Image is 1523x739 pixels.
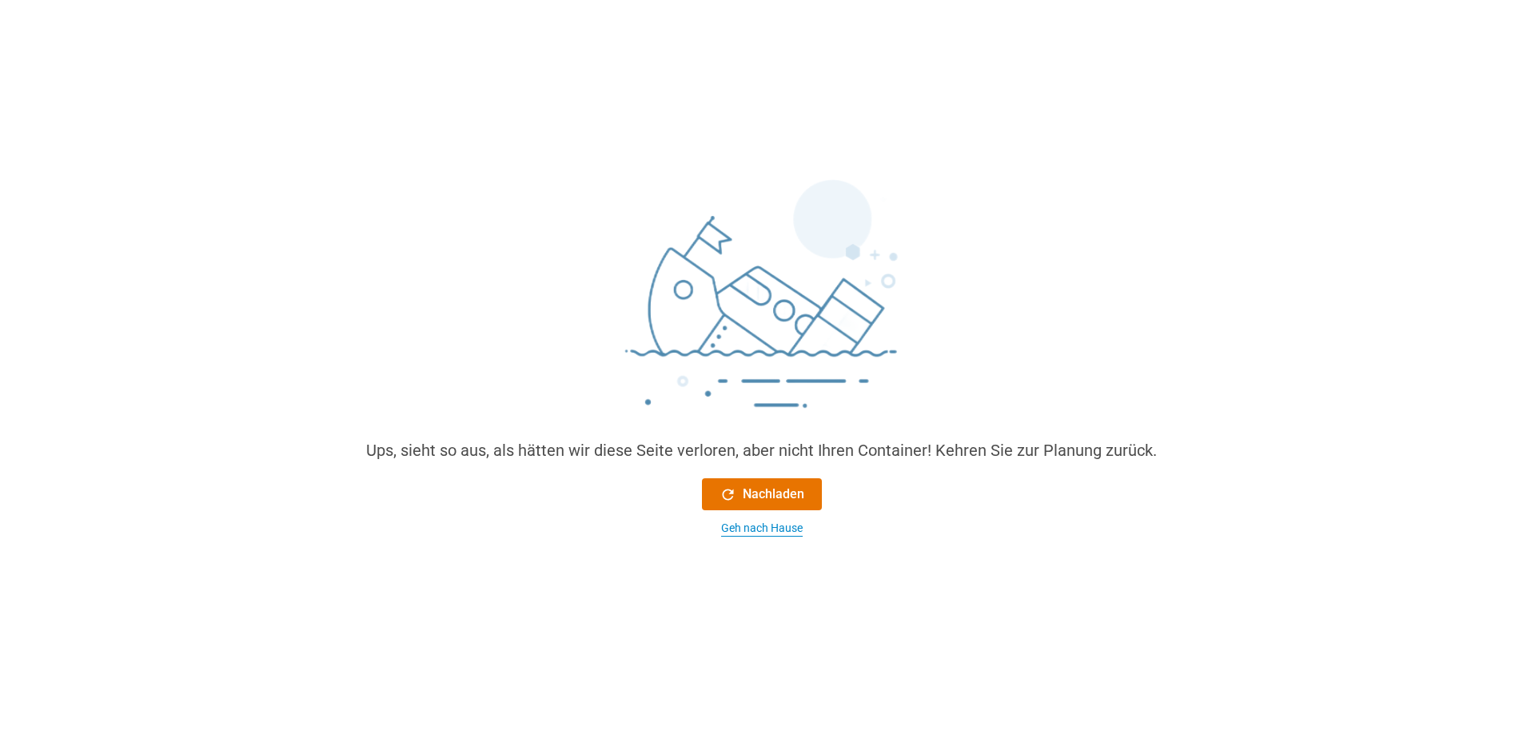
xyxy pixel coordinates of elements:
img: sinking_ship.png [522,173,1002,438]
button: Geh nach Hause [702,520,822,537]
div: Ups, sieht so aus, als hätten wir diese Seite verloren, aber nicht Ihren Container! Kehren Sie zu... [366,438,1157,462]
div: Geh nach Hause [721,520,803,537]
font: Nachladen [743,485,804,504]
button: Nachladen [702,478,822,510]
